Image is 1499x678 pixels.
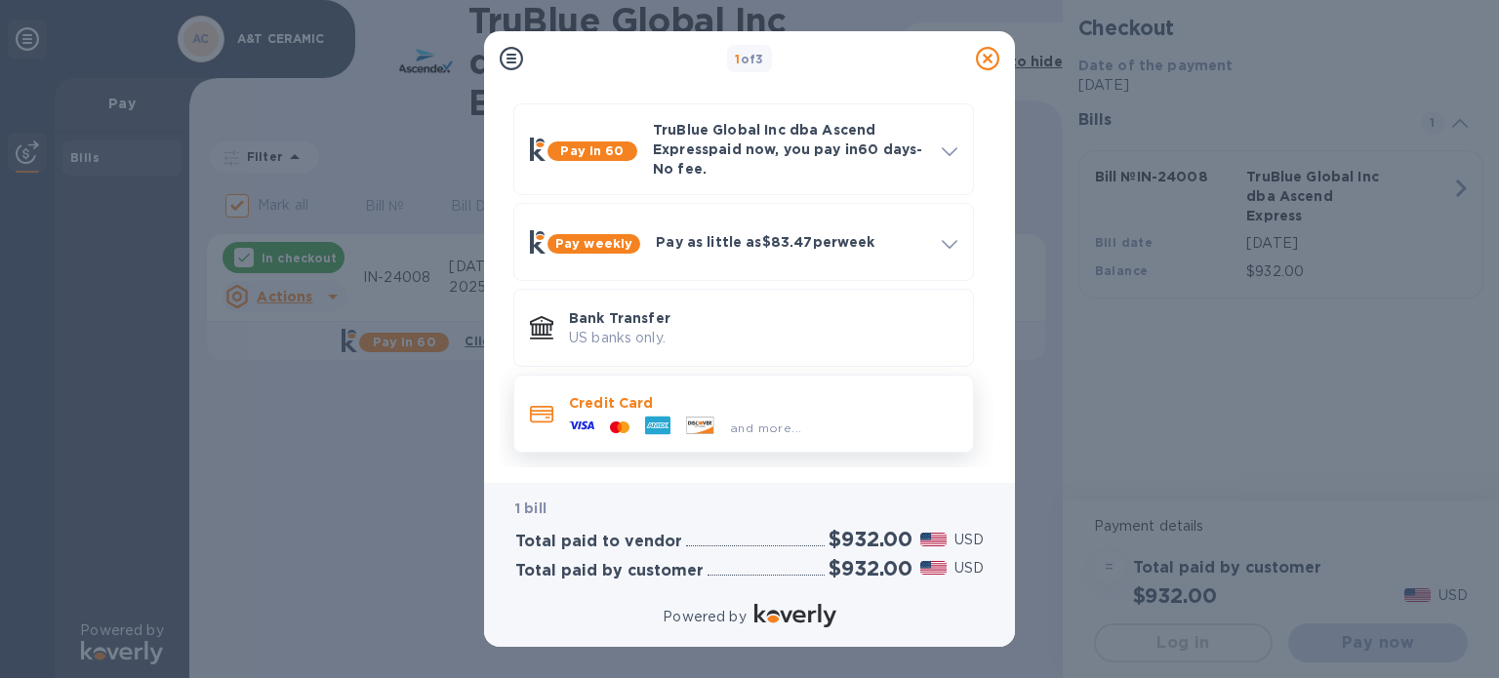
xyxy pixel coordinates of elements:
p: Powered by [663,607,746,627]
span: and more... [730,420,801,435]
b: Pay weekly [555,236,632,251]
img: USD [920,561,947,575]
img: Logo [754,604,836,627]
span: 1 [735,52,740,66]
p: USD [954,530,984,550]
img: USD [920,533,947,546]
p: Credit Card [569,393,957,413]
p: TruBlue Global Inc dba Ascend Express paid now, you pay in 60 days - No fee. [653,120,926,179]
b: Pay in 60 [560,143,624,158]
h3: Total paid by customer [515,562,704,580]
h2: $932.00 [829,527,912,551]
b: of 3 [735,52,764,66]
p: USD [954,558,984,578]
h3: Total paid to vendor [515,533,682,551]
p: Bank Transfer [569,308,957,328]
p: US banks only. [569,328,957,348]
b: 1 bill [515,500,547,516]
p: Pay as little as $83.47 per week [656,232,926,252]
h2: $932.00 [829,556,912,580]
